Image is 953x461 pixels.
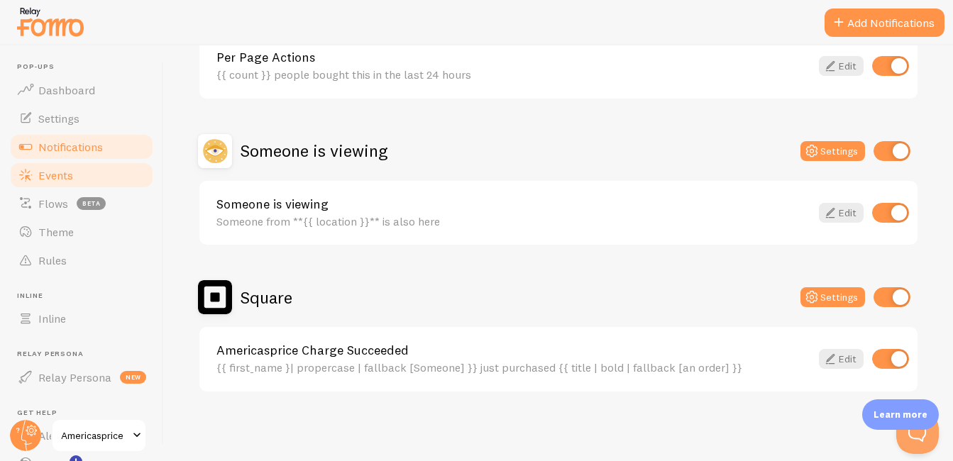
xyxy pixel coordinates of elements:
div: Someone from **{{ location }}** is also here [216,215,810,228]
span: new [120,371,146,384]
span: Rules [38,253,67,267]
div: {{ first_name }| propercase | fallback [Someone] }} just purchased {{ title | bold | fallback [an... [216,361,810,374]
span: Events [38,168,73,182]
img: fomo-relay-logo-orange.svg [15,4,86,40]
span: Get Help [17,409,155,418]
a: Rules [9,246,155,274]
div: {{ count }} people bought this in the last 24 hours [216,68,810,81]
span: beta [77,197,106,210]
span: Inline [38,311,66,326]
a: Notifications [9,133,155,161]
a: Flows beta [9,189,155,218]
a: Per Page Actions [216,51,810,64]
span: Dashboard [38,83,95,97]
a: Dashboard [9,76,155,104]
img: Square [198,280,232,314]
button: Settings [800,141,865,161]
span: Notifications [38,140,103,154]
a: Settings [9,104,155,133]
span: Flows [38,196,68,211]
a: Edit [819,56,864,76]
a: Americasprice Charge Succeeded [216,344,810,357]
a: Edit [819,349,864,369]
span: Theme [38,225,74,239]
span: Pop-ups [17,62,155,72]
span: Relay Persona [38,370,111,384]
a: Inline [9,304,155,333]
h2: Someone is viewing [241,140,387,162]
div: Learn more [862,399,939,430]
a: Americasprice [51,418,147,452]
img: Someone is viewing [198,134,232,168]
a: Edit [819,203,864,223]
a: Events [9,161,155,189]
h2: Square [241,287,292,309]
a: Theme [9,218,155,246]
iframe: Help Scout Beacon - Open [896,411,939,454]
span: Settings [38,111,79,126]
span: Inline [17,291,155,301]
a: Relay Persona new [9,363,155,391]
span: Americasprice [61,427,128,444]
p: Learn more [874,408,927,421]
span: Relay Persona [17,350,155,359]
button: Settings [800,287,865,307]
a: Someone is viewing [216,198,810,211]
